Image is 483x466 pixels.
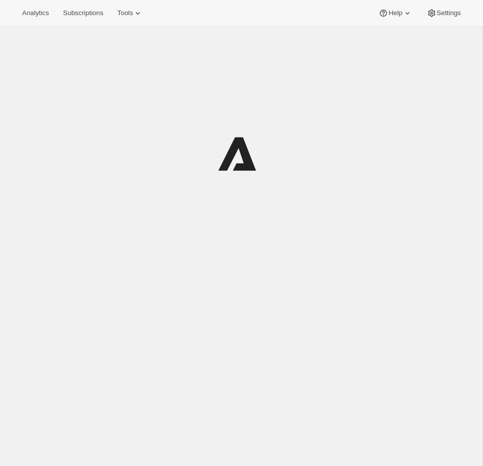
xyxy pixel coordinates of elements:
span: Analytics [22,9,49,17]
button: Analytics [16,6,55,20]
span: Subscriptions [63,9,103,17]
span: Tools [117,9,133,17]
span: Settings [437,9,461,17]
button: Settings [421,6,467,20]
button: Subscriptions [57,6,109,20]
span: Help [388,9,402,17]
button: Tools [111,6,149,20]
button: Help [372,6,418,20]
